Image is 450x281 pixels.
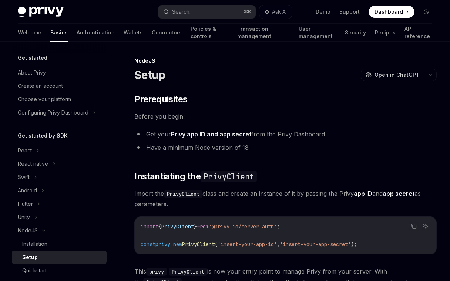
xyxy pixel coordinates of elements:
code: PrivyClient [169,268,207,276]
span: 'insert-your-app-secret' [280,241,351,248]
span: Instantiating the [134,171,257,182]
span: ⌘ K [244,9,251,15]
button: Open in ChatGPT [361,69,424,81]
span: Dashboard [375,8,403,16]
span: = [170,241,173,248]
a: Quickstart [12,264,107,277]
span: { [158,223,161,230]
a: Dashboard [369,6,414,18]
span: Ask AI [272,8,287,16]
h1: Setup [134,68,165,82]
code: PrivyClient [201,171,257,182]
strong: app secret [383,190,414,197]
span: , [277,241,280,248]
strong: app ID [354,190,372,197]
div: React [18,146,32,155]
span: import [141,223,158,230]
a: Setup [12,251,107,264]
code: PrivyClient [164,190,202,198]
span: privy [155,241,170,248]
div: Search... [172,7,193,16]
span: Before you begin: [134,111,437,122]
a: Wallets [124,24,143,42]
div: React native [18,159,48,168]
div: About Privy [18,68,46,77]
a: Welcome [18,24,41,42]
button: Ask AI [259,5,292,19]
span: ; [277,223,280,230]
a: Policies & controls [191,24,228,42]
a: API reference [404,24,432,42]
button: Toggle dark mode [420,6,432,18]
span: Open in ChatGPT [375,71,420,79]
div: Android [18,186,37,195]
a: Create an account [12,79,107,93]
span: } [194,223,197,230]
code: privy [146,268,167,276]
div: NodeJS [134,57,437,65]
span: from [197,223,209,230]
li: Have a minimum Node version of 18 [134,142,437,153]
span: const [141,241,155,248]
a: Choose your platform [12,93,107,106]
div: Flutter [18,199,33,208]
a: Basics [50,24,68,42]
span: new [173,241,182,248]
button: Copy the contents from the code block [409,221,419,231]
a: Privy app ID and app secret [171,130,251,138]
span: ); [351,241,357,248]
div: Choose your platform [18,95,71,104]
a: Support [339,8,360,16]
button: Search...⌘K [158,5,256,19]
a: Authentication [77,24,115,42]
button: Ask AI [421,221,430,231]
a: Demo [316,8,330,16]
img: dark logo [18,7,64,17]
li: Get your from the Privy Dashboard [134,129,437,139]
span: PrivyClient [161,223,194,230]
a: User management [299,24,336,42]
span: Prerequisites [134,93,187,105]
div: Configuring Privy Dashboard [18,108,88,117]
a: About Privy [12,66,107,79]
div: Unity [18,213,30,222]
a: Transaction management [237,24,290,42]
div: Installation [22,239,47,248]
span: 'insert-your-app-id' [218,241,277,248]
div: Quickstart [22,266,47,275]
div: Create an account [18,82,63,90]
span: Import the class and create an instance of it by passing the Privy and as parameters. [134,188,437,209]
a: Installation [12,237,107,251]
a: Recipes [375,24,396,42]
div: Swift [18,173,30,182]
a: Security [345,24,366,42]
span: PrivyClient [182,241,215,248]
h5: Get started by SDK [18,131,68,140]
div: Setup [22,253,38,262]
h5: Get started [18,53,47,62]
div: NodeJS [18,226,38,235]
span: ( [215,241,218,248]
span: '@privy-io/server-auth' [209,223,277,230]
a: Connectors [152,24,182,42]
